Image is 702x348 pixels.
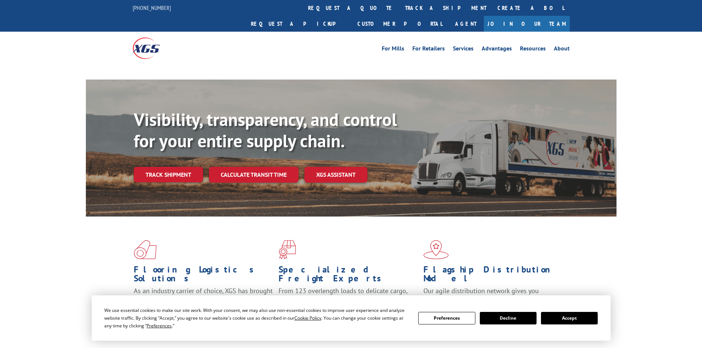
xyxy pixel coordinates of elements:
a: For Retailers [412,46,445,54]
button: Decline [480,312,537,324]
img: xgs-icon-focused-on-flooring-red [279,240,296,259]
span: Preferences [147,323,172,329]
a: Calculate transit time [209,167,298,183]
h1: Specialized Freight Experts [279,265,418,287]
span: Cookie Policy [294,315,321,321]
a: [PHONE_NUMBER] [133,4,171,11]
a: Customer Portal [352,16,448,32]
span: Our agile distribution network gives you nationwide inventory management on demand. [423,287,559,304]
p: From 123 overlength loads to delicate cargo, our experienced staff knows the best way to move you... [279,287,418,319]
div: We use essential cookies to make our site work. With your consent, we may also use non-essential ... [104,306,409,330]
h1: Flooring Logistics Solutions [134,265,273,287]
h1: Flagship Distribution Model [423,265,563,287]
a: Track shipment [134,167,203,182]
button: Preferences [418,312,475,324]
img: xgs-icon-flagship-distribution-model-red [423,240,449,259]
a: Services [453,46,474,54]
a: For Mills [382,46,404,54]
a: XGS ASSISTANT [304,167,367,183]
button: Accept [541,312,598,324]
a: Advantages [482,46,512,54]
a: About [554,46,570,54]
a: Request a pickup [245,16,352,32]
a: Agent [448,16,484,32]
a: Resources [520,46,546,54]
span: As an industry carrier of choice, XGS has brought innovation and dedication to flooring logistics... [134,287,273,313]
b: Visibility, transparency, and control for your entire supply chain. [134,108,397,152]
a: Join Our Team [484,16,570,32]
div: Cookie Consent Prompt [92,295,611,341]
img: xgs-icon-total-supply-chain-intelligence-red [134,240,157,259]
